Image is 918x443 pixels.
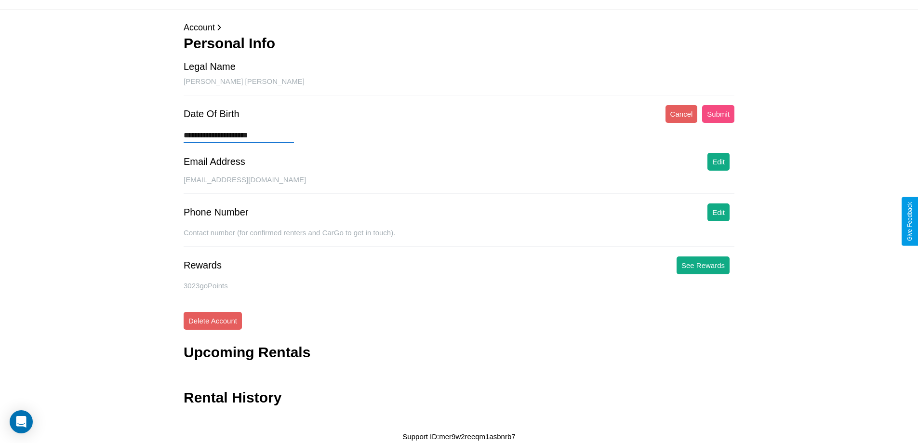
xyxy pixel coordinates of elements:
div: Phone Number [184,207,249,218]
button: Delete Account [184,312,242,330]
p: Account [184,20,734,35]
div: Rewards [184,260,222,271]
div: Legal Name [184,61,236,72]
div: Open Intercom Messenger [10,410,33,433]
p: Support ID: mer9w2reeqm1asbnrb7 [402,430,515,443]
button: Cancel [665,105,698,123]
button: Submit [702,105,734,123]
div: Date Of Birth [184,108,239,120]
button: Edit [707,203,730,221]
div: Give Feedback [906,202,913,241]
h3: Personal Info [184,35,734,52]
button: Edit [707,153,730,171]
p: 3023 goPoints [184,279,734,292]
button: See Rewards [677,256,730,274]
h3: Rental History [184,389,281,406]
div: Email Address [184,156,245,167]
div: [EMAIL_ADDRESS][DOMAIN_NAME] [184,175,734,194]
div: Contact number (for confirmed renters and CarGo to get in touch). [184,228,734,247]
h3: Upcoming Rentals [184,344,310,361]
div: [PERSON_NAME] [PERSON_NAME] [184,77,734,95]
